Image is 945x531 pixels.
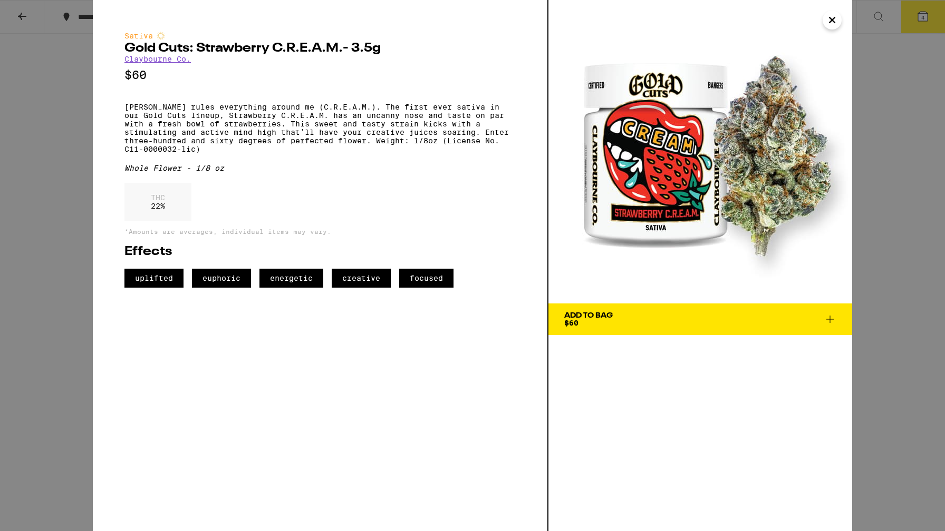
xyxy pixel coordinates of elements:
[548,303,852,335] button: Add To Bag$60
[157,32,165,40] img: sativaColor.svg
[564,312,613,319] div: Add To Bag
[124,103,516,153] p: [PERSON_NAME] rules everything around me (C.R.E.A.M.). The first ever sativa in our Gold Cuts lin...
[399,269,454,288] span: focused
[124,164,516,172] div: Whole Flower - 1/8 oz
[332,269,391,288] span: creative
[151,193,165,202] p: THC
[124,68,516,82] p: $60
[124,32,516,40] div: Sativa
[6,7,76,16] span: Hi. Need any help?
[124,55,191,63] a: Claybourne Co.
[192,269,251,288] span: euphoric
[564,319,578,327] span: $60
[124,245,516,258] h2: Effects
[259,269,323,288] span: energetic
[124,42,516,55] h2: Gold Cuts: Strawberry C.R.E.A.M.- 3.5g
[124,183,191,221] div: 22 %
[124,228,516,235] p: *Amounts are averages, individual items may vary.
[124,269,184,288] span: uplifted
[823,11,842,29] button: Close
